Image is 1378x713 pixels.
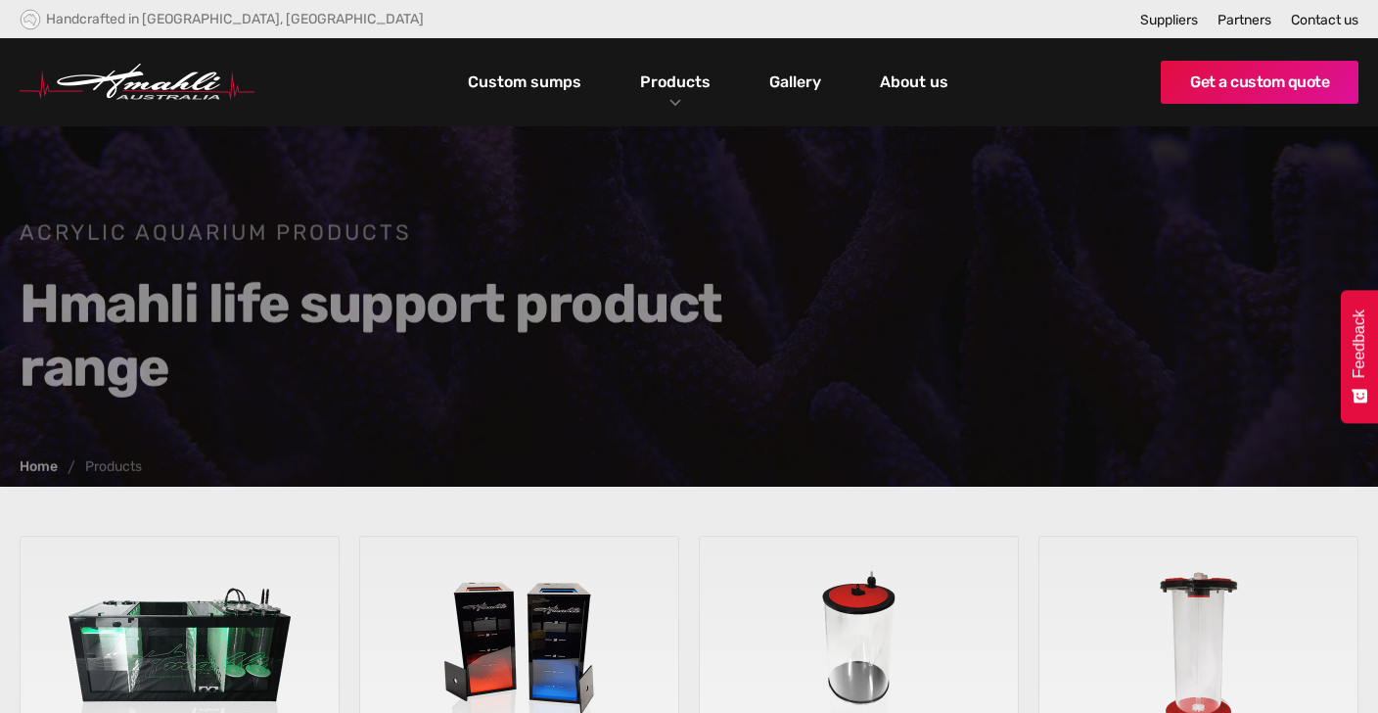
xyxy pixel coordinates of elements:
[85,460,142,474] div: Products
[1351,309,1368,378] span: Feedback
[1291,12,1358,28] a: Contact us
[1341,290,1378,423] button: Feedback - Show survey
[1217,12,1271,28] a: Partners
[20,64,254,101] img: Hmahli Australia Logo
[20,218,773,248] h1: Acrylic aquarium products
[46,11,424,27] div: Handcrafted in [GEOGRAPHIC_DATA], [GEOGRAPHIC_DATA]
[20,64,254,101] a: home
[1140,12,1198,28] a: Suppliers
[1161,61,1358,104] a: Get a custom quote
[20,460,58,474] a: Home
[625,38,725,126] div: Products
[20,272,773,400] h2: Hmahli life support product range
[463,66,586,99] a: Custom sumps
[764,66,826,99] a: Gallery
[635,68,715,96] a: Products
[875,66,953,99] a: About us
